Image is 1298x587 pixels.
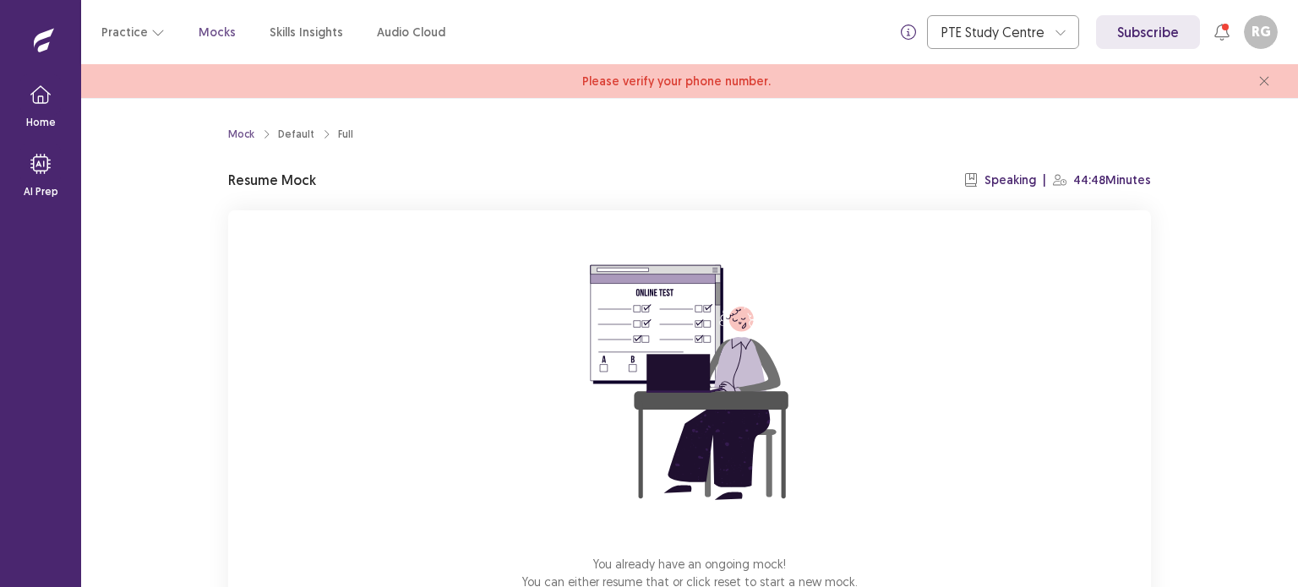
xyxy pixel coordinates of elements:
[228,127,254,142] a: Mock
[228,170,316,190] p: Resume Mock
[377,24,445,41] a: Audio Cloud
[270,24,343,41] a: Skills Insights
[1244,15,1278,49] button: RG
[199,24,236,41] a: Mocks
[984,171,1036,189] p: Speaking
[24,184,58,199] p: AI Prep
[893,17,924,47] button: info
[26,115,56,130] p: Home
[1043,171,1046,189] p: |
[537,231,842,535] img: attend-mock
[1073,171,1151,189] p: 44:48 Minutes
[101,17,165,47] button: Practice
[1251,68,1278,95] button: close
[338,127,353,142] div: Full
[582,73,771,90] span: Please verify your phone number.
[1096,15,1200,49] a: Subscribe
[941,16,1046,48] div: PTE Study Centre
[228,127,353,142] nav: breadcrumb
[278,127,314,142] div: Default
